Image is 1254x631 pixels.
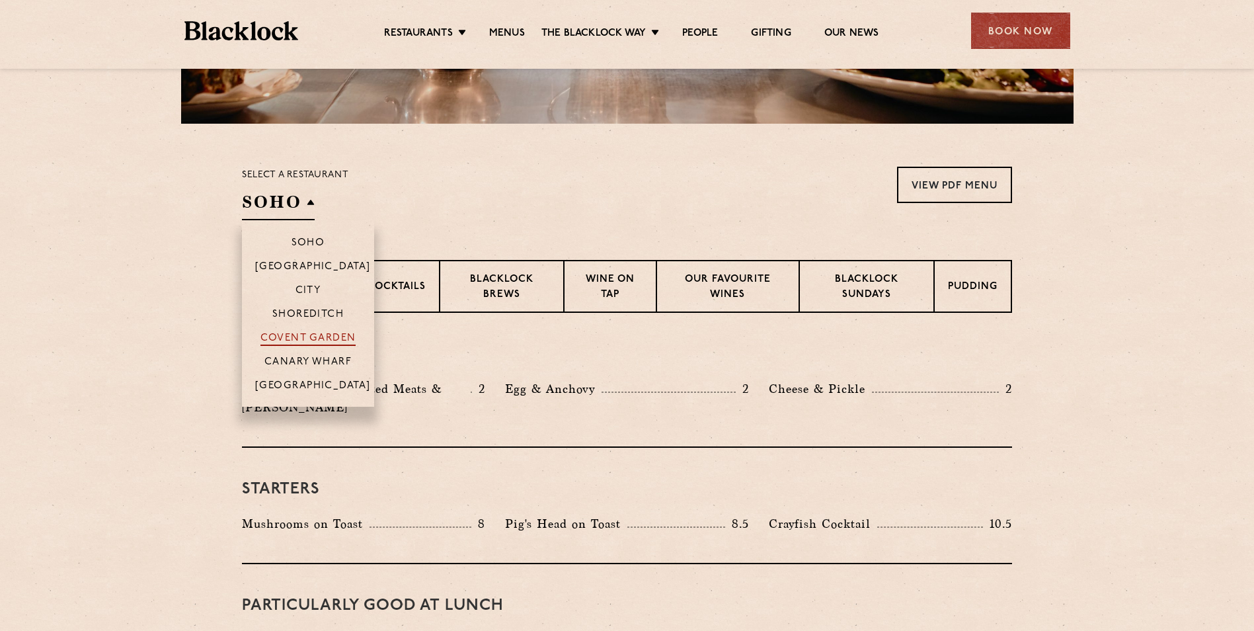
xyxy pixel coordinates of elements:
a: People [682,27,718,42]
h2: SOHO [242,190,315,220]
p: Mushrooms on Toast [242,515,370,533]
img: BL_Textured_Logo-footer-cropped.svg [184,21,299,40]
a: Gifting [751,27,791,42]
p: Blacklock Sundays [813,273,920,304]
p: Wine on Tap [578,273,643,304]
p: 10.5 [983,515,1012,532]
p: Covent Garden [260,333,356,346]
h3: Pre Chop Bites [242,346,1012,363]
p: 2 [999,380,1012,398]
a: View PDF Menu [897,167,1012,203]
p: Pudding [948,280,998,296]
p: 2 [736,380,749,398]
p: Cheese & Pickle [769,380,872,398]
p: Egg & Anchovy [505,380,602,398]
p: Shoreditch [272,309,344,322]
p: Soho [292,237,325,251]
h3: Starters [242,481,1012,498]
p: 2 [472,380,485,398]
p: [GEOGRAPHIC_DATA] [255,380,371,394]
a: Our News [824,27,879,42]
p: 8.5 [725,515,749,532]
a: Restaurants [384,27,453,42]
p: Cocktails [367,280,426,296]
p: Blacklock Brews [453,273,550,304]
p: [GEOGRAPHIC_DATA] [255,261,371,274]
p: City [295,285,321,298]
h3: PARTICULARLY GOOD AT LUNCH [242,597,1012,614]
a: Menus [489,27,525,42]
p: Crayfish Cocktail [769,515,877,533]
p: Our favourite wines [670,273,785,304]
a: The Blacklock Way [541,27,646,42]
p: Canary Wharf [264,357,352,370]
p: 8 [471,515,485,532]
p: Pig's Head on Toast [505,515,627,533]
p: Select a restaurant [242,167,348,184]
div: Book Now [971,13,1070,49]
